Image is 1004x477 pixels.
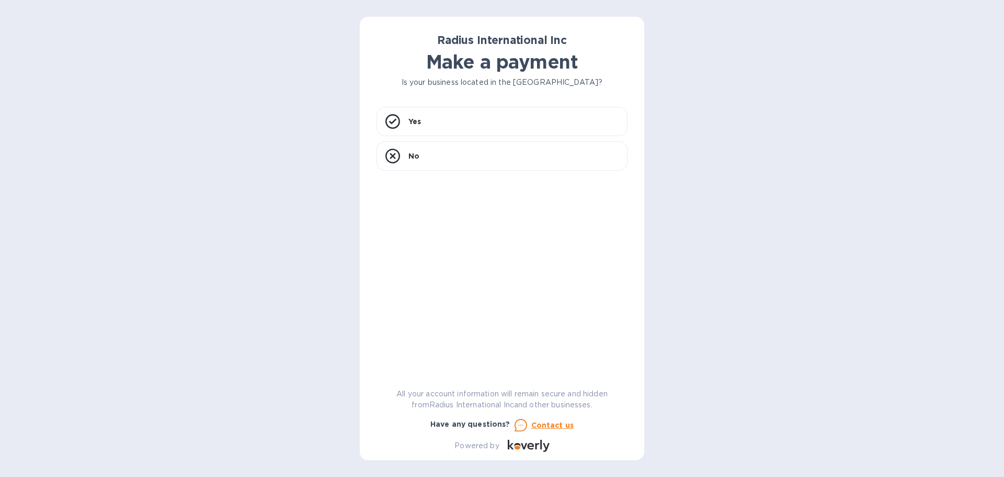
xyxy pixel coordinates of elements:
p: No [408,151,419,161]
p: Yes [408,116,421,127]
p: All your account information will remain secure and hidden from Radius International Inc and othe... [376,389,627,411]
u: Contact us [531,421,574,429]
p: Powered by [454,440,499,451]
p: Is your business located in the [GEOGRAPHIC_DATA]? [376,77,627,88]
b: Have any questions? [430,420,510,428]
h1: Make a payment [376,51,627,73]
b: Radius International Inc [437,34,567,47]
